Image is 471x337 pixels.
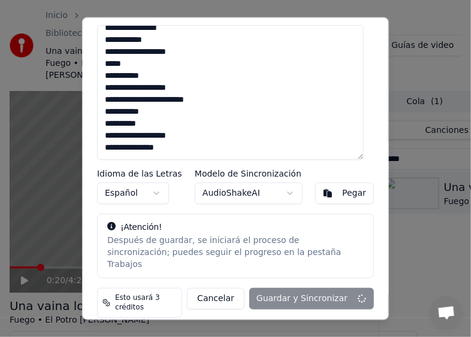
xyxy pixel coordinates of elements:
[195,169,303,177] label: Modelo de Sincronización
[187,287,244,309] button: Cancelar
[107,234,364,270] div: Después de guardar, se iniciará el proceso de sincronización; puedes seguir el progreso en la pes...
[342,187,366,199] div: Pegar
[315,182,374,204] button: Pegar
[97,169,182,177] label: Idioma de las Letras
[115,293,177,312] span: Esto usará 3 créditos
[107,221,364,233] div: ¡Atención!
